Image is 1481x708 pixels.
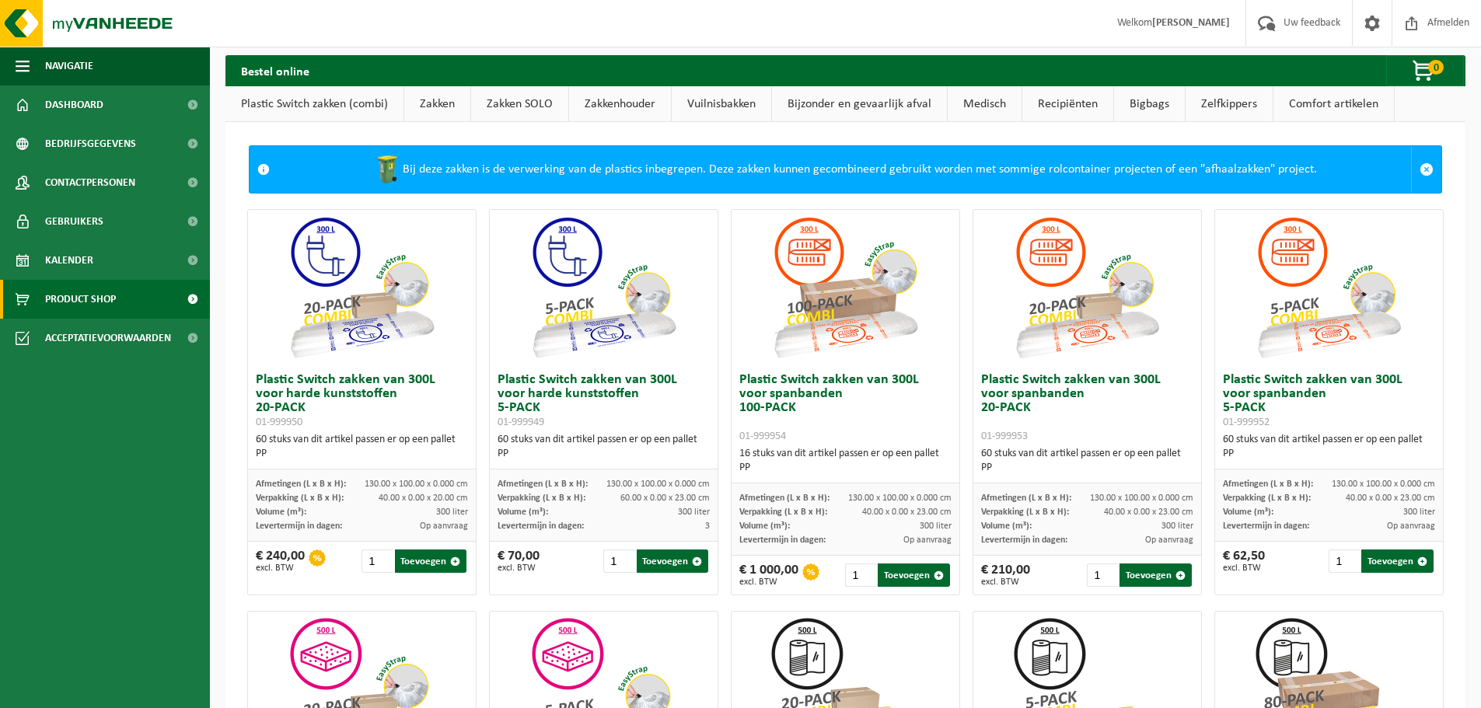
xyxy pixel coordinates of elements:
span: 0 [1428,60,1444,75]
a: Zakken [404,86,470,122]
span: 300 liter [1403,507,1435,517]
div: € 240,00 [256,549,305,573]
span: 40.00 x 0.00 x 20.00 cm [379,494,468,503]
div: 60 stuks van dit artikel passen er op een pallet [256,433,468,461]
span: 300 liter [1161,521,1193,531]
span: excl. BTW [739,577,798,587]
button: Toevoegen [637,549,709,573]
span: 300 liter [436,507,468,517]
span: Volume (m³): [739,521,790,531]
div: € 70,00 [498,549,540,573]
span: Levertermijn in dagen: [256,521,342,531]
span: 300 liter [920,521,952,531]
img: 01-999952 [1251,210,1406,365]
div: PP [981,461,1193,475]
div: € 1 000,00 [739,563,798,587]
span: 130.00 x 100.00 x 0.000 cm [1332,480,1435,489]
span: Acceptatievoorwaarden [45,319,171,357]
span: excl. BTW [1223,563,1265,573]
span: excl. BTW [981,577,1030,587]
img: WB-0240-HPE-GN-50.png [372,154,403,185]
h3: Plastic Switch zakken van 300L voor spanbanden 20-PACK [981,373,1193,443]
span: 01-999950 [256,417,302,428]
button: 0 [1386,55,1464,86]
span: Afmetingen (L x B x H): [1223,480,1313,489]
h3: Plastic Switch zakken van 300L voor harde kunststoffen 20-PACK [256,373,468,429]
a: Plastic Switch zakken (combi) [225,86,403,122]
div: PP [256,447,468,461]
h2: Bestel online [225,55,325,85]
div: Bij deze zakken is de verwerking van de plastics inbegrepen. Deze zakken kunnen gecombineerd gebr... [278,146,1411,193]
span: Op aanvraag [420,521,468,531]
strong: [PERSON_NAME] [1152,17,1230,29]
span: Op aanvraag [1387,521,1435,531]
div: € 210,00 [981,563,1030,587]
span: Volume (m³): [498,507,548,517]
span: Verpakking (L x B x H): [981,507,1069,517]
span: 130.00 x 100.00 x 0.000 cm [606,480,710,489]
span: Afmetingen (L x B x H): [256,480,346,489]
span: Afmetingen (L x B x H): [981,494,1071,503]
img: 01-999954 [767,210,923,365]
span: excl. BTW [498,563,540,573]
span: excl. BTW [256,563,305,573]
a: Sluit melding [1411,146,1441,193]
span: 300 liter [678,507,710,517]
button: Toevoegen [395,549,467,573]
input: 1 [362,549,393,573]
span: Dashboard [45,85,103,124]
img: 01-999950 [284,210,439,365]
img: 01-999949 [526,210,681,365]
span: Afmetingen (L x B x H): [739,494,830,503]
span: Levertermijn in dagen: [498,521,584,531]
span: Product Shop [45,280,116,319]
span: Levertermijn in dagen: [1223,521,1309,531]
div: 60 stuks van dit artikel passen er op een pallet [498,433,710,461]
span: Gebruikers [45,202,103,241]
div: PP [498,447,710,461]
a: Recipiënten [1022,86,1113,122]
a: Zakken SOLO [471,86,568,122]
span: Verpakking (L x B x H): [1223,494,1311,503]
span: Volume (m³): [981,521,1032,531]
span: Verpakking (L x B x H): [498,494,585,503]
span: 130.00 x 100.00 x 0.000 cm [1090,494,1193,503]
a: Bijzonder en gevaarlijk afval [772,86,947,122]
span: 60.00 x 0.00 x 23.00 cm [620,494,710,503]
button: Toevoegen [1361,549,1434,573]
div: € 62,50 [1223,549,1265,573]
span: Verpakking (L x B x H): [739,507,827,517]
span: Volume (m³): [1223,507,1273,517]
span: Bedrijfsgegevens [45,124,136,163]
span: 01-999949 [498,417,544,428]
div: 16 stuks van dit artikel passen er op een pallet [739,447,952,475]
h3: Plastic Switch zakken van 300L voor harde kunststoffen 5-PACK [498,373,710,429]
input: 1 [603,549,634,573]
div: PP [739,461,952,475]
div: PP [1223,447,1435,461]
div: 60 stuks van dit artikel passen er op een pallet [1223,433,1435,461]
span: 40.00 x 0.00 x 23.00 cm [862,507,952,517]
a: Vuilnisbakken [672,86,771,122]
button: Toevoegen [878,563,950,587]
a: Comfort artikelen [1273,86,1394,122]
input: 1 [1329,549,1360,573]
div: 60 stuks van dit artikel passen er op een pallet [981,447,1193,475]
a: Zelfkippers [1186,86,1273,122]
button: Toevoegen [1119,563,1192,587]
a: Bigbags [1114,86,1185,122]
a: Medisch [948,86,1022,122]
span: Verpakking (L x B x H): [256,494,344,503]
span: Levertermijn in dagen: [981,535,1067,545]
span: 130.00 x 100.00 x 0.000 cm [365,480,468,489]
h3: Plastic Switch zakken van 300L voor spanbanden 5-PACK [1223,373,1435,429]
input: 1 [1087,563,1118,587]
span: Contactpersonen [45,163,135,202]
span: 01-999952 [1223,417,1270,428]
h3: Plastic Switch zakken van 300L voor spanbanden 100-PACK [739,373,952,443]
span: Levertermijn in dagen: [739,535,826,545]
a: Zakkenhouder [569,86,671,122]
span: Navigatie [45,47,93,85]
span: Volume (m³): [256,507,306,517]
span: 130.00 x 100.00 x 0.000 cm [848,494,952,503]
